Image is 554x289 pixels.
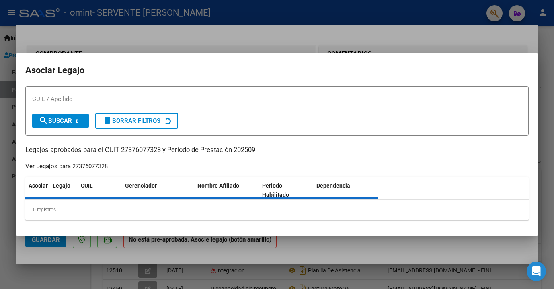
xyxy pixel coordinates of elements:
datatable-header-cell: Gerenciador [122,177,194,204]
datatable-header-cell: Asociar [25,177,49,204]
div: Ver Legajos para 27376077328 [25,162,108,171]
datatable-header-cell: Legajo [49,177,78,204]
span: Gerenciador [125,182,157,189]
div: Open Intercom Messenger [527,262,546,281]
button: Buscar [32,114,89,128]
datatable-header-cell: Periodo Habilitado [259,177,313,204]
span: Borrar Filtros [103,117,160,124]
span: Nombre Afiliado [197,182,239,189]
p: Legajos aprobados para el CUIT 27376077328 y Período de Prestación 202509 [25,145,529,155]
mat-icon: search [39,116,48,125]
span: Periodo Habilitado [262,182,289,198]
span: Asociar [29,182,48,189]
h2: Asociar Legajo [25,63,529,78]
mat-icon: delete [103,116,112,125]
span: Dependencia [316,182,350,189]
button: Borrar Filtros [95,113,178,129]
span: Legajo [53,182,70,189]
datatable-header-cell: Nombre Afiliado [194,177,259,204]
datatable-header-cell: Dependencia [313,177,378,204]
span: CUIL [81,182,93,189]
datatable-header-cell: CUIL [78,177,122,204]
div: 0 registros [25,200,529,220]
span: Buscar [39,117,72,124]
